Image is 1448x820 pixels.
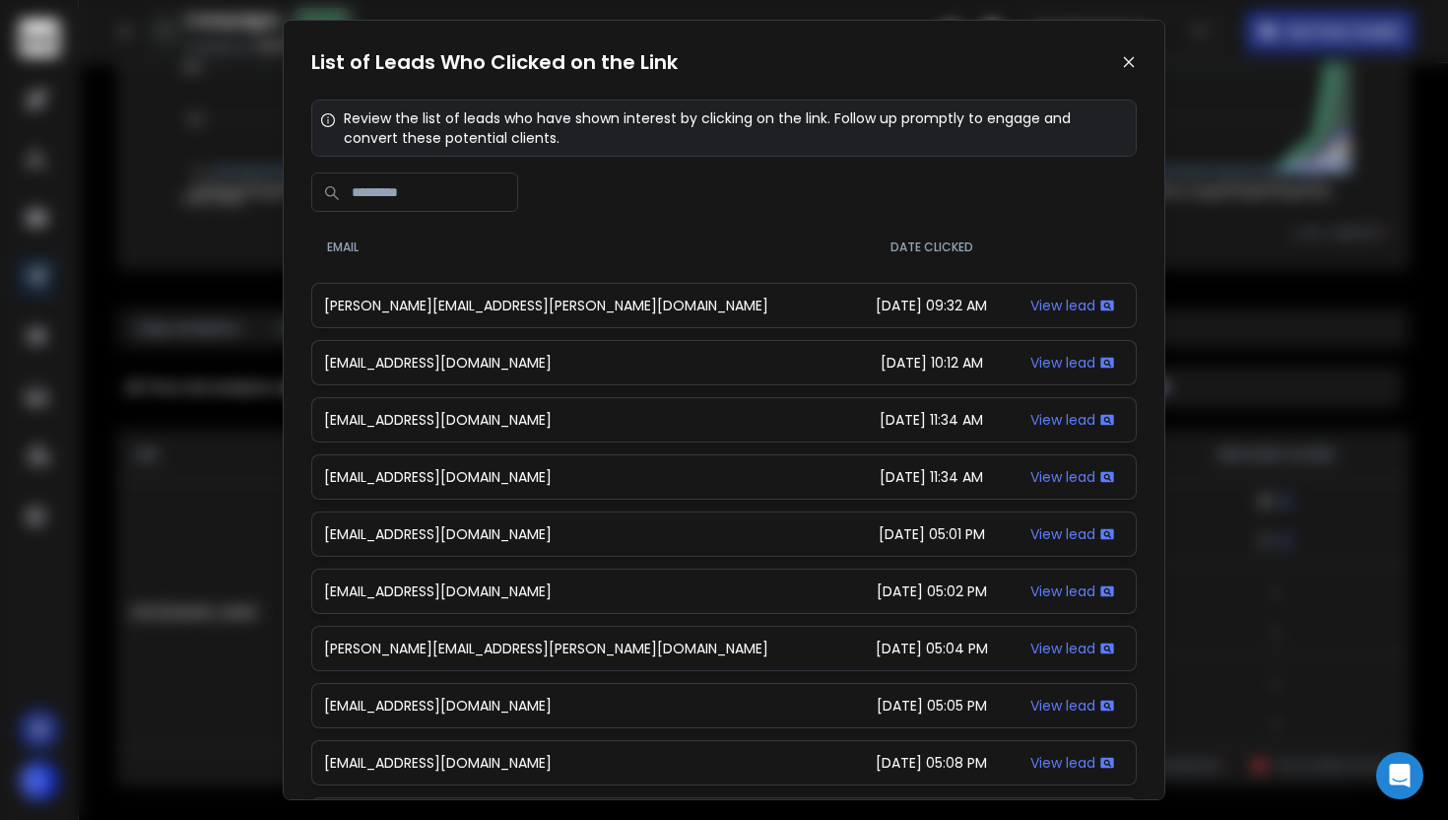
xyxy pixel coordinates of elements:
th: Date Clicked [853,224,1011,271]
div: View lead [1022,581,1124,601]
div: View lead [1022,639,1124,658]
td: [EMAIL_ADDRESS][DOMAIN_NAME] [311,569,853,614]
div: View lead [1022,410,1124,430]
div: View lead [1022,467,1124,487]
td: [EMAIL_ADDRESS][DOMAIN_NAME] [311,740,853,786]
td: [EMAIL_ADDRESS][DOMAIN_NAME] [311,397,853,443]
th: Email [311,224,853,271]
div: [DATE] 05:04 PM [865,639,999,658]
div: View lead [1022,353,1124,373]
div: View lead [1022,296,1124,315]
td: [EMAIL_ADDRESS][DOMAIN_NAME] [311,340,853,385]
td: [EMAIL_ADDRESS][DOMAIN_NAME] [311,683,853,728]
p: Review the list of leads who have shown interest by clicking on the link. Follow up promptly to e... [344,108,1128,148]
td: [EMAIL_ADDRESS][DOMAIN_NAME] [311,512,853,557]
div: [DATE] 05:01 PM [865,524,999,544]
div: View lead [1022,753,1124,773]
div: [DATE] 05:05 PM [865,696,999,716]
div: [DATE] 11:34 AM [865,410,999,430]
div: [DATE] 05:02 PM [865,581,999,601]
div: [DATE] 11:34 AM [865,467,999,487]
h1: List of Leads Who Clicked on the Link [311,48,678,76]
div: [DATE] 09:32 AM [865,296,999,315]
div: View lead [1022,696,1124,716]
td: [PERSON_NAME][EMAIL_ADDRESS][PERSON_NAME][DOMAIN_NAME] [311,283,853,328]
td: [PERSON_NAME][EMAIL_ADDRESS][PERSON_NAME][DOMAIN_NAME] [311,626,853,671]
td: [EMAIL_ADDRESS][DOMAIN_NAME] [311,454,853,500]
div: [DATE] 05:08 PM [865,753,999,773]
div: [DATE] 10:12 AM [865,353,999,373]
div: View lead [1022,524,1124,544]
div: Open Intercom Messenger [1376,752,1423,799]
